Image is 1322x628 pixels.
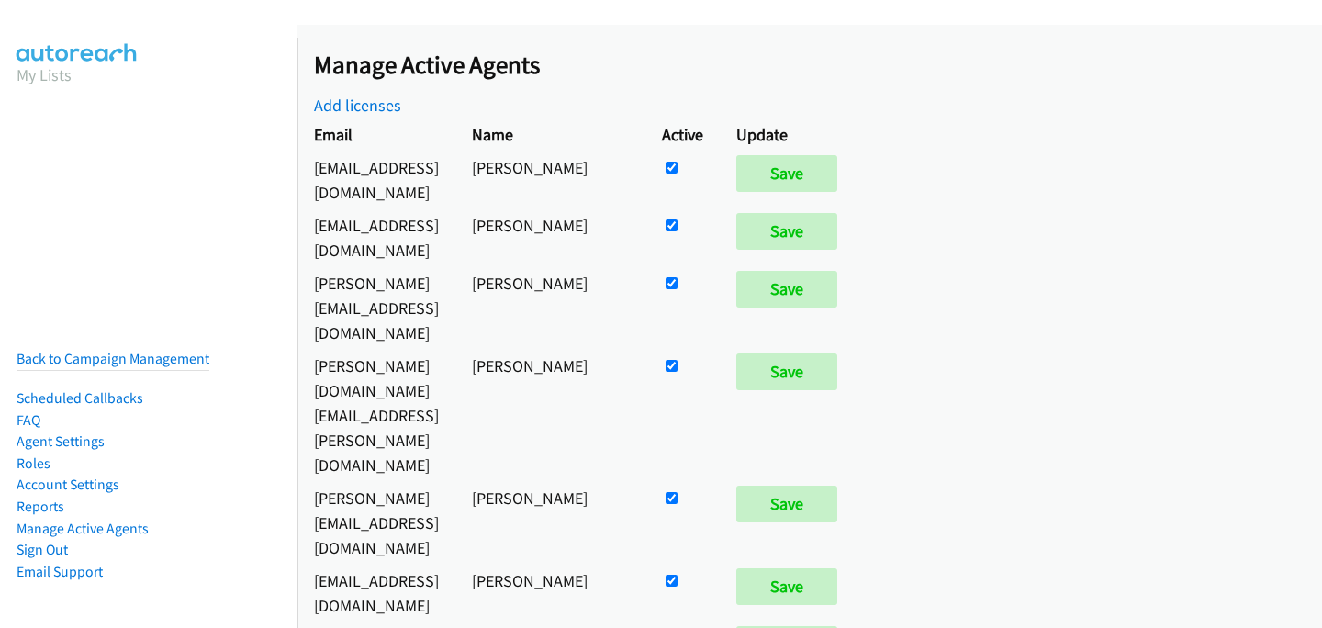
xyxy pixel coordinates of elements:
td: [PERSON_NAME][EMAIL_ADDRESS][DOMAIN_NAME] [297,266,455,349]
h2: Manage Active Agents [314,50,1322,81]
td: [PERSON_NAME] [455,481,645,564]
a: Roles [17,454,50,472]
th: Update [720,118,862,151]
th: Active [645,118,720,151]
td: [PERSON_NAME] [455,208,645,266]
td: [PERSON_NAME] [455,349,645,481]
iframe: Resource Center [1270,241,1322,387]
input: Save [736,155,837,192]
td: [PERSON_NAME][DOMAIN_NAME][EMAIL_ADDRESS][PERSON_NAME][DOMAIN_NAME] [297,349,455,481]
input: Save [736,271,837,308]
td: [EMAIL_ADDRESS][DOMAIN_NAME] [297,208,455,266]
input: Save [736,213,837,250]
a: Add licenses [314,95,401,116]
td: [PERSON_NAME] [455,151,645,208]
td: [PERSON_NAME][EMAIL_ADDRESS][DOMAIN_NAME] [297,481,455,564]
td: [PERSON_NAME] [455,266,645,349]
input: Save [736,486,837,522]
a: Scheduled Callbacks [17,389,143,407]
input: Save [736,568,837,605]
a: Reports [17,498,64,515]
a: Agent Settings [17,432,105,450]
td: [EMAIL_ADDRESS][DOMAIN_NAME] [297,564,455,622]
a: Email Support [17,563,103,580]
td: [EMAIL_ADDRESS][DOMAIN_NAME] [297,151,455,208]
a: Sign Out [17,541,68,558]
td: [PERSON_NAME] [455,564,645,622]
th: Name [455,118,645,151]
a: Back to Campaign Management [17,350,209,367]
a: Account Settings [17,476,119,493]
a: My Lists [17,64,72,85]
a: FAQ [17,411,40,429]
a: Manage Active Agents [17,520,149,537]
th: Email [297,118,455,151]
input: Save [736,353,837,390]
iframe: Checklist [1167,548,1308,614]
